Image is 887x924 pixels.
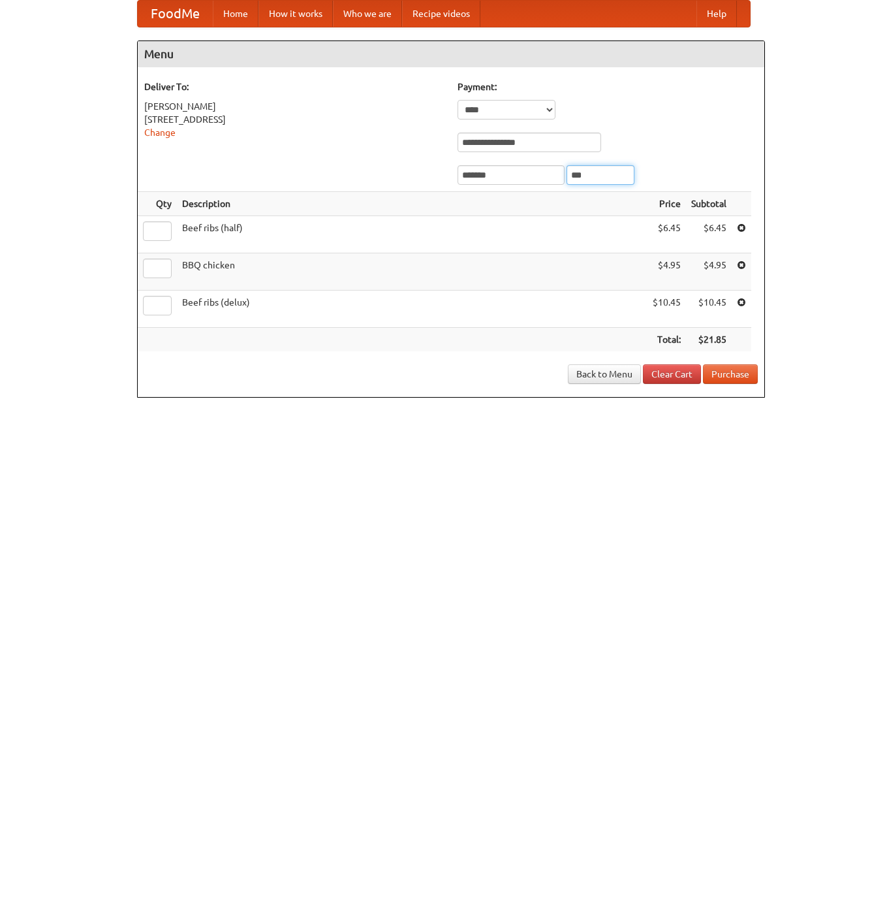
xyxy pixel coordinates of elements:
a: Help [696,1,737,27]
a: Who we are [333,1,402,27]
td: $6.45 [686,216,732,253]
a: How it works [258,1,333,27]
td: $10.45 [647,291,686,328]
div: [PERSON_NAME] [144,100,444,113]
h4: Menu [138,41,764,67]
td: Beef ribs (half) [177,216,647,253]
td: $4.95 [647,253,686,291]
th: Total: [647,328,686,352]
th: $21.85 [686,328,732,352]
button: Purchase [703,364,758,384]
th: Qty [138,192,177,216]
th: Subtotal [686,192,732,216]
a: Home [213,1,258,27]
a: Back to Menu [568,364,641,384]
td: $10.45 [686,291,732,328]
div: [STREET_ADDRESS] [144,113,444,126]
h5: Deliver To: [144,80,444,93]
h5: Payment: [458,80,758,93]
td: $4.95 [686,253,732,291]
a: Change [144,127,176,138]
th: Price [647,192,686,216]
a: FoodMe [138,1,213,27]
td: BBQ chicken [177,253,647,291]
th: Description [177,192,647,216]
td: $6.45 [647,216,686,253]
a: Clear Cart [643,364,701,384]
a: Recipe videos [402,1,480,27]
td: Beef ribs (delux) [177,291,647,328]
